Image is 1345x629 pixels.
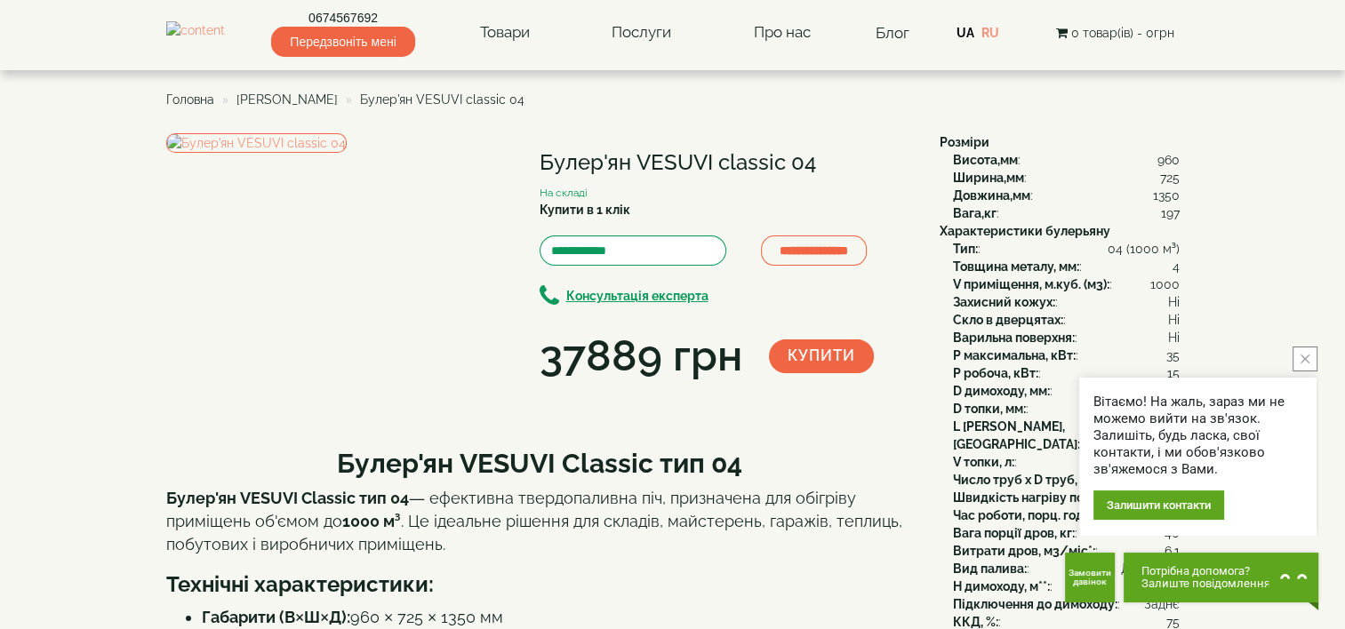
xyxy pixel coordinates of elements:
b: H димоходу, м**: [953,579,1050,593]
a: Блог [876,24,909,42]
span: 4 [1173,258,1180,275]
button: Купити [769,339,874,373]
b: Вид палива: [953,561,1027,576]
button: 0 товар(ів) - 0грн [1050,23,1179,43]
b: D димоходу, мм: [953,384,1050,398]
div: : [953,577,1180,595]
b: P максимальна, кВт: [953,348,1076,362]
img: content [166,21,225,44]
div: : [953,489,1180,506]
a: 0674567692 [271,9,414,27]
div: : [953,346,1180,364]
div: : [953,275,1180,293]
b: V топки, л: [953,455,1014,469]
b: Висота,мм [953,153,1018,167]
a: Про нас [736,12,829,53]
button: close button [1293,346,1317,371]
span: 725 [1160,169,1180,187]
b: Вага,кг [953,206,997,220]
b: ККД, %: [953,615,998,629]
a: [PERSON_NAME] [236,92,338,107]
img: Булер'ян VESUVI classic 04 [166,133,347,153]
h1: Булер'ян VESUVI classic 04 [540,151,913,174]
a: Послуги [594,12,689,53]
span: 960 [1157,151,1180,169]
b: Витрати дров, м3/міс*: [953,544,1095,558]
span: Замовити дзвінок [1069,569,1111,586]
div: 37889 грн [540,326,742,386]
span: Ні [1168,329,1180,346]
b: Захисний кожух: [953,295,1055,309]
div: Вітаємо! На жаль, зараз ми не можемо вийти на зв'язок. Залишіть, будь ласка, свої контакти, і ми ... [1093,394,1302,478]
b: V приміщення, м.куб. (м3): [953,277,1109,291]
div: : [953,151,1180,169]
div: : [953,311,1180,329]
b: L [PERSON_NAME], [GEOGRAPHIC_DATA]: [953,419,1080,451]
b: P робоча, кВт: [953,366,1038,380]
b: Характеристики булерьяну [940,224,1110,238]
b: Тип: [953,242,978,256]
span: 1000 [1150,275,1180,293]
span: Потрібна допомога? [1141,565,1270,577]
div: : [953,204,1180,222]
span: Залиште повідомлення [1141,577,1270,590]
b: Розміри [940,135,989,149]
b: Вага порції дров, кг: [953,526,1075,540]
b: Булер'ян VESUVI Classic тип 04 [337,448,742,479]
div: : [953,382,1180,400]
b: Довжина,мм [953,188,1030,203]
div: : [953,418,1180,453]
span: 197 [1161,204,1180,222]
div: Залишити контакти [1093,490,1224,520]
span: 1350 [1153,187,1180,204]
span: 04 (1000 м³) [1108,240,1180,258]
b: Число труб x D труб, мм: [953,473,1101,487]
a: RU [981,26,999,40]
button: Get Call button [1065,553,1115,602]
div: : [953,169,1180,187]
b: Час роботи, порц. год: [953,508,1086,522]
li: 960 × 725 × 1350 мм [202,606,913,629]
p: — ефективна твердопаливна піч, призначена для обігріву приміщень об'ємом до . Це ідеальне рішення... [166,487,913,555]
div: : [953,595,1180,613]
span: 0 товар(ів) - 0грн [1070,26,1173,40]
b: Варильна поверхня: [953,330,1075,345]
b: Скло в дверцятах: [953,313,1063,327]
span: Булер'ян VESUVI classic 04 [360,92,524,107]
span: Ні [1168,293,1180,311]
b: Ширина,мм [953,171,1024,185]
strong: 1000 м³ [342,512,401,530]
strong: Булер'ян VESUVI Classic тип 04 [166,489,409,507]
div: : [953,400,1180,418]
div: : [953,258,1180,275]
div: : [953,187,1180,204]
b: D топки, мм: [953,402,1026,416]
span: Заднє [1144,595,1180,613]
label: Купити в 1 клік [540,201,630,219]
div: : [953,364,1180,382]
b: Консультація експерта [566,289,709,303]
b: Технічні характеристики: [166,571,434,597]
strong: Габарити (В×Ш×Д): [202,608,350,626]
div: : [953,453,1180,471]
div: : [953,471,1180,489]
div: : [953,542,1180,560]
a: UA [957,26,974,40]
button: Chat button [1124,553,1318,602]
span: Передзвоніть мені [271,27,414,57]
small: На складі [540,187,588,199]
div: : [953,506,1180,524]
a: Головна [166,92,214,107]
div: : [953,524,1180,542]
div: : [953,240,1180,258]
div: : [953,560,1180,577]
div: : [953,293,1180,311]
a: Товари [462,12,548,53]
b: Швидкість нагріву повітря, м3/хв: [953,490,1162,505]
b: Підключення до димоходу: [953,597,1117,611]
div: : [953,329,1180,346]
span: 6.1 [1165,542,1180,560]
